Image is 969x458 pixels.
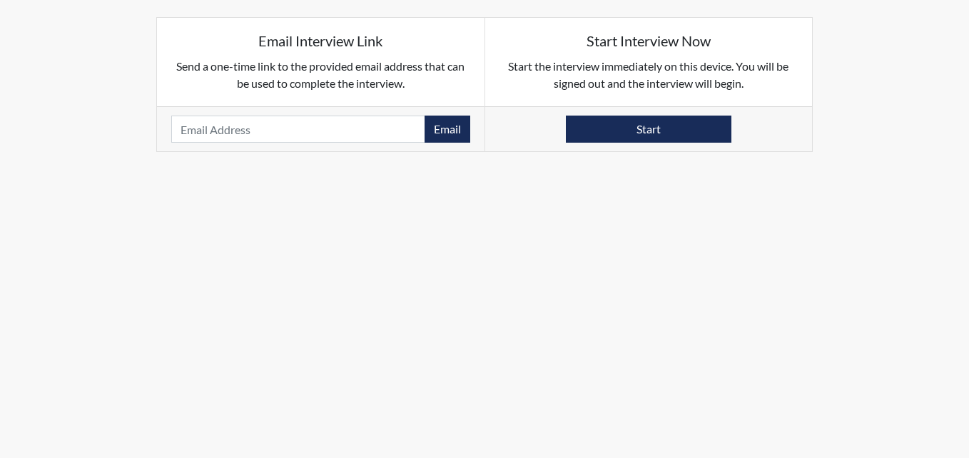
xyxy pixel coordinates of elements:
[499,58,798,92] p: Start the interview immediately on this device. You will be signed out and the interview will begin.
[171,58,470,92] p: Send a one-time link to the provided email address that can be used to complete the interview.
[171,32,470,49] h5: Email Interview Link
[566,116,731,143] button: Start
[499,32,798,49] h5: Start Interview Now
[425,116,470,143] button: Email
[171,116,425,143] input: Email Address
